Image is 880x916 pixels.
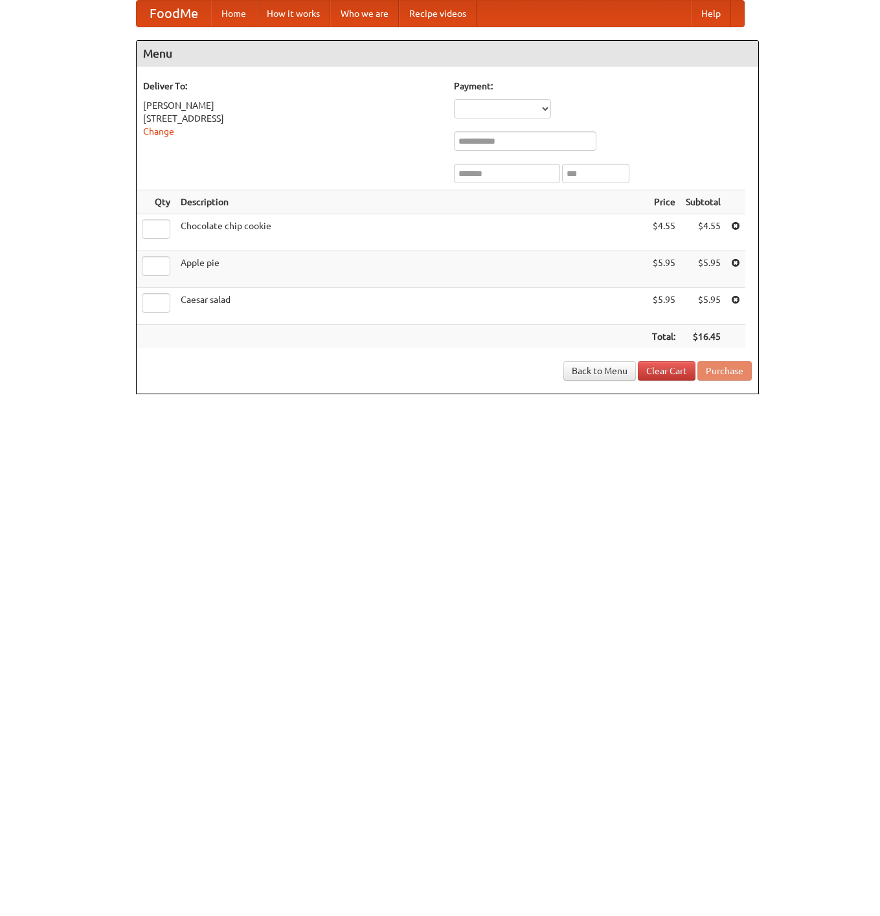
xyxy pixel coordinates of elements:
[454,80,752,93] h5: Payment:
[175,190,647,214] th: Description
[143,99,441,112] div: [PERSON_NAME]
[647,325,681,349] th: Total:
[681,214,726,251] td: $4.55
[563,361,636,381] a: Back to Menu
[137,190,175,214] th: Qty
[691,1,731,27] a: Help
[175,251,647,288] td: Apple pie
[211,1,256,27] a: Home
[137,1,211,27] a: FoodMe
[143,112,441,125] div: [STREET_ADDRESS]
[681,190,726,214] th: Subtotal
[681,288,726,325] td: $5.95
[647,214,681,251] td: $4.55
[647,251,681,288] td: $5.95
[399,1,477,27] a: Recipe videos
[256,1,330,27] a: How it works
[638,361,695,381] a: Clear Cart
[330,1,399,27] a: Who we are
[175,288,647,325] td: Caesar salad
[647,288,681,325] td: $5.95
[143,80,441,93] h5: Deliver To:
[647,190,681,214] th: Price
[137,41,758,67] h4: Menu
[681,325,726,349] th: $16.45
[697,361,752,381] button: Purchase
[175,214,647,251] td: Chocolate chip cookie
[681,251,726,288] td: $5.95
[143,126,174,137] a: Change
